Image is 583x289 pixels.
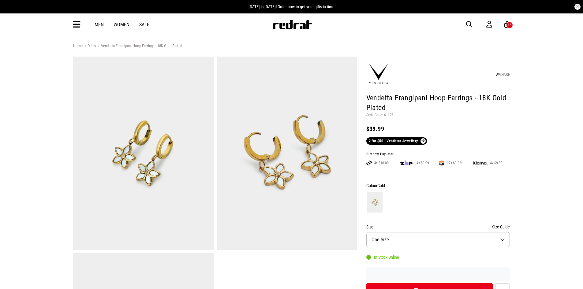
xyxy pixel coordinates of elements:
[377,183,385,188] span: Gold
[366,223,510,231] div: Size
[366,271,510,277] iframe: Customer reviews powered by Trustpilot
[83,43,96,49] a: Deals
[366,232,510,247] button: One Size
[504,21,510,28] a: 16
[114,22,129,28] a: Women
[400,160,413,166] img: zip
[366,161,372,165] img: AFTERPAY
[508,23,511,27] div: 16
[496,72,510,77] a: SHARE
[217,57,357,250] img: Vendetta Frangipani Hoop Earrings - 18k Gold Plated in Gold
[367,192,383,213] img: Gold
[366,182,510,189] div: Colour
[366,93,510,113] h1: Vendetta Frangipani Hoop Earrings - 18K Gold Plated
[414,161,432,165] span: 4x $9.99
[473,161,488,165] img: KLARNA
[366,62,391,86] img: Vendetta
[366,255,399,260] div: In Stock Online
[366,152,510,157] div: Buy now, Pay later.
[488,161,505,165] span: 4x $9.99
[444,161,465,165] span: 12x $3.33*
[73,57,214,250] img: Vendetta Frangipani Hoop Earrings - 18k Gold Plated in Gold
[366,113,510,118] p: Style Code: 61127
[492,223,510,231] button: Size Guide
[366,125,510,132] div: $39.99
[366,137,427,145] a: 2 for $50 - Vendetta Jewellery
[439,161,444,165] img: SPLITPAY
[96,43,182,49] a: Vendetta Frangipani Hoop Earrings - 18K Gold Plated
[372,237,389,243] span: One Size
[249,4,334,9] span: [DATE] is [DATE]! Order now to get your gifts in time
[272,20,312,29] img: Redrat logo
[95,22,104,28] a: Men
[372,161,391,165] span: 4x $10.00
[73,43,83,48] a: Home
[139,22,149,28] a: Sale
